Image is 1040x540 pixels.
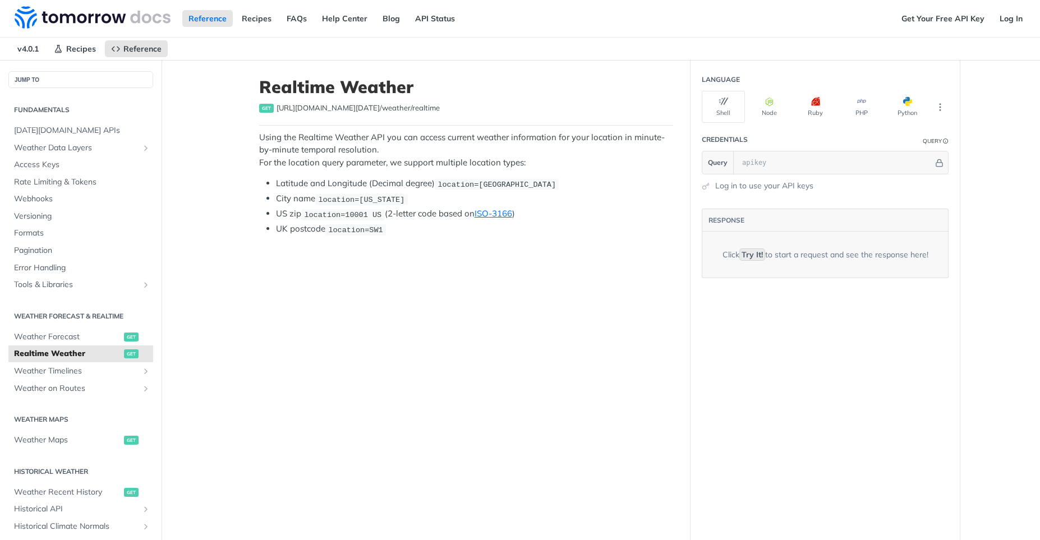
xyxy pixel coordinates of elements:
[8,174,153,191] a: Rate Limiting & Tokens
[8,311,153,321] h2: Weather Forecast & realtime
[123,44,162,54] span: Reference
[8,242,153,259] a: Pagination
[259,104,274,113] span: get
[8,208,153,225] a: Versioning
[935,102,945,112] svg: More ellipsis
[748,91,791,123] button: Node
[124,436,139,445] span: get
[8,501,153,518] a: Historical APIShow subpages for Historical API
[14,228,150,239] span: Formats
[124,488,139,497] span: get
[8,380,153,397] a: Weather on RoutesShow subpages for Weather on Routes
[276,207,673,220] li: US zip (2-letter code based on )
[723,249,928,261] div: Click to start a request and see the response here!
[8,467,153,477] h2: Historical Weather
[708,215,745,226] button: RESPONSE
[66,44,96,54] span: Recipes
[182,10,233,27] a: Reference
[702,151,734,174] button: Query
[280,10,313,27] a: FAQs
[8,518,153,535] a: Historical Climate NormalsShow subpages for Historical Climate Normals
[48,40,102,57] a: Recipes
[376,10,406,27] a: Blog
[8,432,153,449] a: Weather Mapsget
[276,177,673,190] li: Latitude and Longitude (Decimal degree)
[737,151,933,174] input: apikey
[8,414,153,424] h2: Weather Maps
[739,248,765,261] code: Try It!
[708,158,728,168] span: Query
[932,99,949,116] button: More Languages
[475,208,512,219] a: ISO-3166
[8,71,153,88] button: JUMP TO
[923,137,949,145] div: QueryInformation
[141,522,150,531] button: Show subpages for Historical Climate Normals
[923,137,942,145] div: Query
[840,91,883,123] button: PHP
[993,10,1029,27] a: Log In
[8,191,153,207] a: Webhooks
[236,10,278,27] a: Recipes
[14,366,139,377] span: Weather Timelines
[933,157,945,168] button: Hide
[8,345,153,362] a: Realtime Weatherget
[8,363,153,380] a: Weather TimelinesShow subpages for Weather Timelines
[141,505,150,514] button: Show subpages for Historical API
[276,192,673,205] li: City name
[14,125,150,136] span: [DATE][DOMAIN_NAME] APIs
[14,348,121,359] span: Realtime Weather
[702,91,745,123] button: Shell
[14,211,150,222] span: Versioning
[8,276,153,293] a: Tools & LibrariesShow subpages for Tools & Libraries
[794,91,837,123] button: Ruby
[259,77,673,97] h1: Realtime Weather
[14,331,121,343] span: Weather Forecast
[409,10,461,27] a: API Status
[435,179,559,190] code: location=[GEOGRAPHIC_DATA]
[316,10,374,27] a: Help Center
[259,131,673,169] p: Using the Realtime Weather API you can access current weather information for your location in mi...
[15,6,171,29] img: Tomorrow.io Weather API Docs
[8,260,153,276] a: Error Handling
[702,75,740,85] div: Language
[14,142,139,154] span: Weather Data Layers
[715,180,813,192] a: Log in to use your API keys
[141,384,150,393] button: Show subpages for Weather on Routes
[141,144,150,153] button: Show subpages for Weather Data Layers
[14,245,150,256] span: Pagination
[8,122,153,139] a: [DATE][DOMAIN_NAME] APIs
[943,139,949,144] i: Information
[14,159,150,170] span: Access Keys
[8,329,153,345] a: Weather Forecastget
[277,103,440,114] span: https://api.tomorrow.io/v4/weather/realtime
[141,367,150,376] button: Show subpages for Weather Timelines
[8,225,153,242] a: Formats
[14,521,139,532] span: Historical Climate Normals
[14,262,150,274] span: Error Handling
[11,40,45,57] span: v4.0.1
[14,487,121,498] span: Weather Recent History
[105,40,168,57] a: Reference
[301,209,385,220] code: location=10001 US
[886,91,929,123] button: Python
[276,223,673,236] li: UK postcode
[8,484,153,501] a: Weather Recent Historyget
[124,333,139,341] span: get
[14,504,139,515] span: Historical API
[325,224,386,236] code: location=SW1
[8,140,153,156] a: Weather Data LayersShow subpages for Weather Data Layers
[14,279,139,290] span: Tools & Libraries
[14,383,139,394] span: Weather on Routes
[895,10,991,27] a: Get Your Free API Key
[14,193,150,205] span: Webhooks
[14,177,150,188] span: Rate Limiting & Tokens
[141,280,150,289] button: Show subpages for Tools & Libraries
[8,105,153,115] h2: Fundamentals
[315,194,408,205] code: location=[US_STATE]
[8,156,153,173] a: Access Keys
[702,135,748,145] div: Credentials
[124,349,139,358] span: get
[14,435,121,446] span: Weather Maps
